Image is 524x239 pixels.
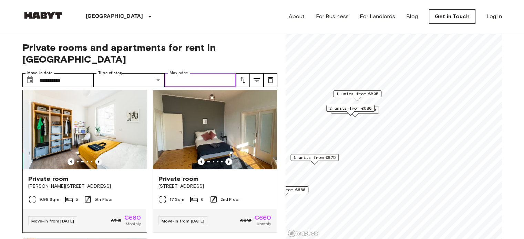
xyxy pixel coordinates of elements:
[334,107,376,113] span: 1 units from €760
[254,215,271,221] span: €660
[23,73,37,87] button: Choose date, selected date is 1 Oct 2025
[158,183,271,190] span: [STREET_ADDRESS]
[329,105,371,111] span: 2 units from €680
[86,12,143,21] p: [GEOGRAPHIC_DATA]
[162,218,205,224] span: Move-in from [DATE]
[220,196,240,203] span: 2nd Floor
[169,196,185,203] span: 17 Sqm
[95,158,102,165] button: Previous image
[111,218,121,224] span: €715
[225,158,232,165] button: Previous image
[290,154,339,165] div: Map marker
[289,12,305,21] a: About
[126,221,141,227] span: Monthly
[360,12,395,21] a: For Landlords
[201,196,204,203] span: 6
[22,86,147,233] a: Marketing picture of unit DE-01-08-020-03QMarketing picture of unit DE-01-08-020-03QPrevious imag...
[333,90,381,101] div: Map marker
[240,218,251,224] span: €695
[429,9,475,24] a: Get in Touch
[158,175,199,183] span: Private room
[153,87,277,169] img: Marketing picture of unit DE-01-030-05H
[316,12,349,21] a: For Business
[260,186,308,197] div: Map marker
[23,87,147,169] img: Marketing picture of unit DE-01-08-020-03Q
[336,91,378,97] span: 1 units from €805
[326,105,374,116] div: Map marker
[28,183,141,190] span: [PERSON_NAME][STREET_ADDRESS]
[22,42,277,65] span: Private rooms and apartments for rent in [GEOGRAPHIC_DATA]
[98,70,122,76] label: Type of stay
[263,187,305,193] span: 1 units from €660
[124,215,141,221] span: €680
[198,158,205,165] button: Previous image
[236,73,250,87] button: tune
[331,107,379,117] div: Map marker
[22,12,64,19] img: Habyt
[486,12,502,21] a: Log in
[169,70,188,76] label: Max price
[95,196,113,203] span: 5th Floor
[153,86,277,233] a: Marketing picture of unit DE-01-030-05HPrevious imagePrevious imagePrivate room[STREET_ADDRESS]17...
[76,196,78,203] span: 5
[68,158,74,165] button: Previous image
[31,218,74,224] span: Move-in from [DATE]
[39,196,59,203] span: 9.99 Sqm
[28,175,69,183] span: Private room
[27,70,53,76] label: Move-in date
[406,12,418,21] a: Blog
[264,73,277,87] button: tune
[250,73,264,87] button: tune
[288,229,318,237] a: Mapbox logo
[256,221,271,227] span: Monthly
[294,154,336,161] span: 1 units from €875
